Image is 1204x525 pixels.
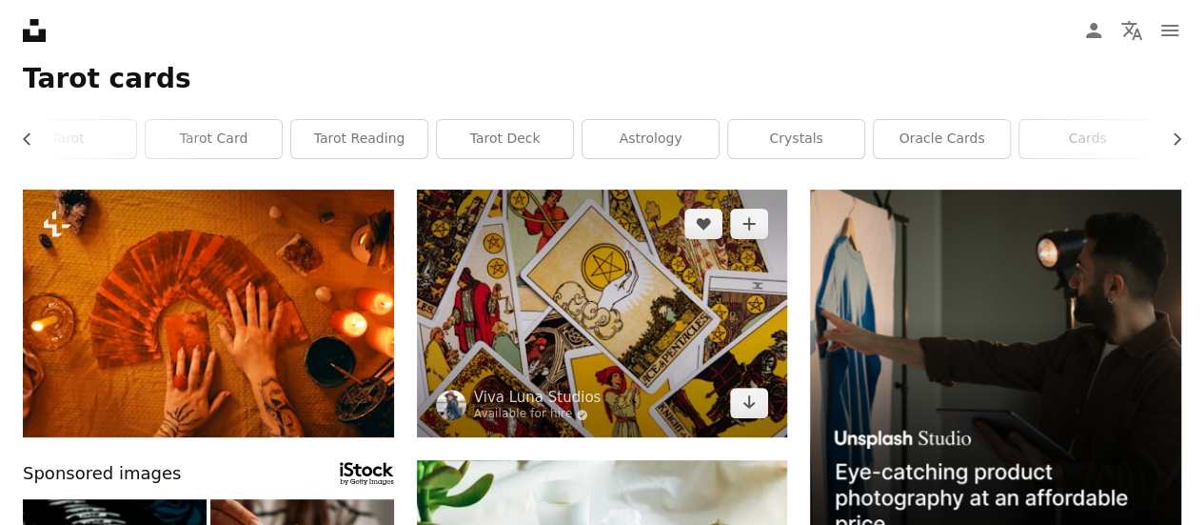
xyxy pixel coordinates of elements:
button: scroll list to the left [23,120,45,158]
button: scroll list to the right [1159,120,1181,158]
h1: Tarot cards [23,62,1181,96]
a: tarot card [146,120,282,158]
a: cards [1019,120,1155,158]
button: Add to Collection [730,209,768,239]
a: astrology [582,120,719,158]
a: Viva Luna Studios [474,388,602,407]
span: Sponsored images [23,460,181,488]
a: oracle cards [874,120,1010,158]
a: Home — Unsplash [23,19,46,42]
img: Go to Viva Luna Studios's profile [436,390,466,420]
a: yellow green and red floral print cards [417,305,788,322]
a: a person's hands on a table with a fan and candles [23,305,394,322]
a: Download [730,388,768,418]
a: tarot deck [437,120,573,158]
button: Menu [1151,11,1189,50]
img: yellow green and red floral print cards [417,190,788,437]
a: Available for hire [474,407,602,422]
a: crystals [728,120,864,158]
button: Language [1113,11,1151,50]
button: Like [684,209,722,239]
a: tarot reading [291,120,427,158]
img: a person's hands on a table with a fan and candles [23,190,394,437]
a: Log in / Sign up [1075,11,1113,50]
